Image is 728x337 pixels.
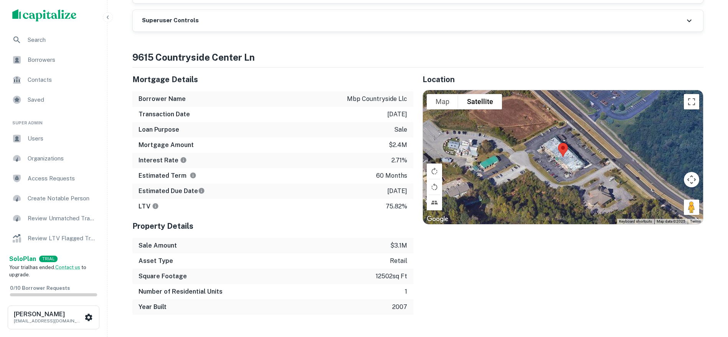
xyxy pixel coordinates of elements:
span: Map data ©2025 [657,219,685,223]
h6: Number of Residential Units [139,287,223,296]
a: SoloPlan [9,254,36,264]
p: sale [394,125,407,134]
span: Organizations [28,154,96,163]
a: Review Unmatched Transactions [6,209,101,228]
span: Create Notable Person [28,194,96,203]
p: 60 months [376,171,407,180]
a: Saved [6,91,101,109]
p: 12502 sq ft [376,272,407,281]
button: Toggle fullscreen view [684,94,699,109]
span: Users [28,134,96,143]
a: Borrowers [6,51,101,69]
button: Tilt map [427,195,442,210]
button: Show satellite imagery [458,94,502,109]
h6: Loan Purpose [139,125,179,134]
h6: Interest Rate [139,156,187,165]
span: 0 / 10 Borrower Requests [10,285,70,291]
button: Drag Pegman onto the map to open Street View [684,200,699,215]
p: [DATE] [387,110,407,119]
span: Search [28,35,96,45]
button: Rotate map counterclockwise [427,179,442,195]
button: Rotate map clockwise [427,164,442,179]
div: TRIAL [39,256,58,262]
img: capitalize-logo.png [12,9,77,21]
h6: Transaction Date [139,110,190,119]
a: Lender Admin View [6,249,101,268]
h5: Mortgage Details [132,74,413,85]
button: Keyboard shortcuts [619,219,652,224]
iframe: Chat Widget [690,276,728,312]
a: Users [6,129,101,148]
p: [DATE] [387,187,407,196]
a: Contact us [55,264,80,270]
a: Access Requests [6,169,101,188]
h6: Mortgage Amount [139,140,194,150]
p: mbp countryside llc [347,94,407,104]
a: Open this area in Google Maps (opens a new window) [425,214,450,224]
p: $3.1m [390,241,407,250]
img: Google [425,214,450,224]
h4: 9615 countryside center ln [132,50,703,64]
svg: Term is based on a standard schedule for this type of loan. [190,172,196,179]
span: Review LTV Flagged Transactions [28,234,96,243]
a: Organizations [6,149,101,168]
h6: Asset Type [139,256,173,266]
a: Search [6,31,101,49]
h6: Estimated Term [139,171,196,180]
a: Contacts [6,71,101,89]
li: Super Admin [6,111,101,129]
button: Show street map [427,94,458,109]
h6: Superuser Controls [142,16,199,25]
p: 1 [405,287,407,296]
span: Access Requests [28,174,96,183]
span: Borrowers [28,55,96,64]
p: [EMAIL_ADDRESS][DOMAIN_NAME] [14,317,83,324]
h6: LTV [139,202,159,211]
svg: LTVs displayed on the website are for informational purposes only and may be reported incorrectly... [152,203,159,210]
a: Terms (opens in new tab) [690,219,701,223]
p: retail [390,256,407,266]
h6: Estimated Due Date [139,187,205,196]
p: 2007 [392,302,407,312]
h6: Square Footage [139,272,187,281]
strong: Solo Plan [9,255,36,263]
p: 2.71% [391,156,407,165]
span: Your trial has ended. to upgrade. [9,264,86,278]
h6: [PERSON_NAME] [14,311,83,317]
h6: Year Built [139,302,167,312]
a: Create Notable Person [6,189,101,208]
button: [PERSON_NAME][EMAIL_ADDRESS][DOMAIN_NAME] [8,306,99,329]
p: $2.4m [389,140,407,150]
svg: The interest rates displayed on the website are for informational purposes only and may be report... [180,157,187,164]
button: Map camera controls [684,172,699,187]
span: Review Unmatched Transactions [28,214,96,223]
h5: Property Details [132,220,413,232]
a: Review LTV Flagged Transactions [6,229,101,248]
h6: Borrower Name [139,94,186,104]
span: Saved [28,95,96,104]
h6: Sale Amount [139,241,177,250]
p: 75.82% [386,202,407,211]
svg: Estimate is based on a standard schedule for this type of loan. [198,187,205,194]
h5: Location [423,74,703,85]
span: Contacts [28,75,96,84]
